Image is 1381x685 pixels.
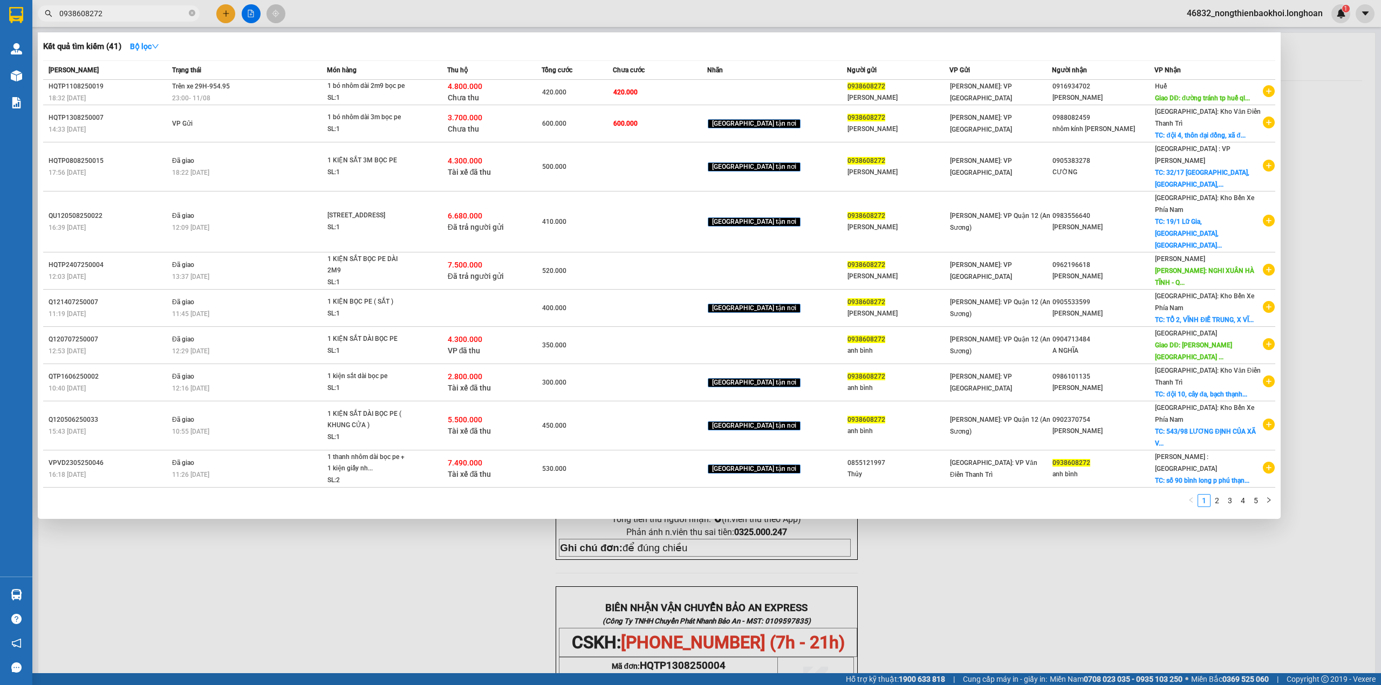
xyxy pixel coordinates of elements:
div: SL: 1 [327,382,408,394]
span: 0938608272 [847,335,885,343]
div: [PERSON_NAME] [847,271,949,282]
span: Món hàng [327,66,357,74]
li: 3 [1223,494,1236,507]
button: right [1262,494,1275,507]
span: 600.000 [542,120,566,127]
img: warehouse-icon [11,589,22,600]
span: [GEOGRAPHIC_DATA] [1155,330,1217,337]
span: 0938608272 [847,114,885,121]
span: plus-circle [1263,264,1275,276]
span: 420.000 [613,88,638,96]
span: 16:39 [DATE] [49,224,86,231]
li: 5 [1249,494,1262,507]
div: Q120707250007 [49,334,169,345]
div: 0986101135 [1052,371,1154,382]
img: warehouse-icon [11,43,22,54]
span: [GEOGRAPHIC_DATA]: Kho Bến Xe Phía Nam [1155,194,1254,214]
img: warehouse-icon [11,70,22,81]
div: QU120508250022 [49,210,169,222]
span: 12:29 [DATE] [172,347,209,355]
span: plus-circle [1263,375,1275,387]
span: TC: 32/17 [GEOGRAPHIC_DATA], [GEOGRAPHIC_DATA],... [1155,169,1249,188]
li: 2 [1211,494,1223,507]
div: [PERSON_NAME] [1052,426,1154,437]
div: HQTP0808250015 [49,155,169,167]
div: 0916934702 [1052,81,1154,92]
div: anh bình [847,426,949,437]
span: [GEOGRAPHIC_DATA]: Kho Bến Xe Phía Nam [1155,292,1254,312]
a: 1 [1198,495,1210,506]
div: HQTP2407250004 [49,259,169,271]
span: [GEOGRAPHIC_DATA]: Kho Bến Xe Phía Nam [1155,404,1254,423]
span: Tổng cước [542,66,572,74]
span: 17:56 [DATE] [49,169,86,176]
span: plus-circle [1263,338,1275,350]
input: Tìm tên, số ĐT hoặc mã đơn [59,8,187,19]
span: 7.490.000 [448,458,482,467]
li: 4 [1236,494,1249,507]
strong: Bộ lọc [130,42,159,51]
span: 500.000 [542,163,566,170]
span: 530.000 [542,465,566,472]
span: Tài xế đã thu [448,427,491,435]
span: [GEOGRAPHIC_DATA] : VP [PERSON_NAME] [1155,145,1230,165]
span: Tài xế đã thu [448,383,491,392]
div: SL: 1 [327,431,408,443]
span: Tài xế đã thu [448,470,491,478]
a: 5 [1250,495,1262,506]
a: 2 [1211,495,1223,506]
span: 13:37 [DATE] [172,273,209,280]
div: SL: 1 [327,345,408,357]
span: 23:00 - 11/08 [172,94,210,102]
span: plus-circle [1263,462,1275,474]
li: Next Page [1262,494,1275,507]
strong: PHIẾU DÁN LÊN HÀNG [76,5,218,19]
span: search [45,10,52,17]
span: close-circle [189,9,195,19]
span: Đã giao [172,212,194,220]
span: left [1188,497,1194,503]
li: Previous Page [1185,494,1198,507]
span: 16:18 [DATE] [49,471,86,478]
div: 1 bó nhôm dài 3m bọc pe [327,112,408,124]
span: VP Nhận [1154,66,1181,74]
span: 0938608272 [847,373,885,380]
span: Đã giao [172,373,194,380]
span: Đã giao [172,335,194,343]
span: 0938608272 [1052,459,1090,467]
div: [PERSON_NAME] [847,222,949,233]
span: Chưa cước [613,66,645,74]
div: [PERSON_NAME] [1052,92,1154,104]
span: [PERSON_NAME] [1155,255,1205,263]
span: [GEOGRAPHIC_DATA] tận nơi [708,378,801,388]
span: [GEOGRAPHIC_DATA] tận nơi [708,464,801,474]
a: 3 [1224,495,1236,506]
div: VPVD2305250046 [49,457,169,469]
span: 350.000 [542,341,566,349]
span: Tài xế đã thu [448,168,491,176]
div: 0902370754 [1052,414,1154,426]
div: 1 KIỆN SẮT 3M BỌC PE [327,155,408,167]
span: 300.000 [542,379,566,386]
div: SL: 1 [327,124,408,135]
div: Q121407250007 [49,297,169,308]
span: 11:45 [DATE] [172,310,209,318]
span: down [152,43,159,50]
div: SL: 1 [327,277,408,289]
span: 3.700.000 [448,113,482,122]
span: right [1266,497,1272,503]
span: VP Gửi [172,120,193,127]
span: 400.000 [542,304,566,312]
span: Mã đơn: HQTP1308250004 [4,58,166,72]
span: [GEOGRAPHIC_DATA] tận nơi [708,119,801,129]
div: [PERSON_NAME] [1052,382,1154,394]
span: Thu hộ [447,66,468,74]
a: 4 [1237,495,1249,506]
span: Giao DĐ: đường tránh tp huế ql... [1155,94,1250,102]
span: 410.000 [542,218,566,225]
span: 12:09 [DATE] [172,224,209,231]
strong: CSKH: [30,23,57,32]
span: TC: đội 10, cây đa, bạch thạnh... [1155,391,1247,398]
span: 11:31:32 [DATE] [4,74,67,84]
span: 520.000 [542,267,566,275]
